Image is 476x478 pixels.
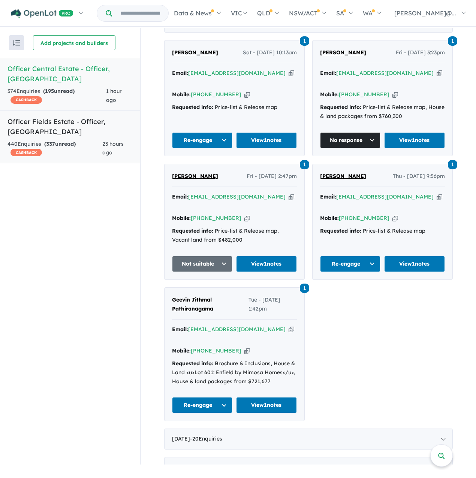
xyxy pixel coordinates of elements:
span: Thu - [DATE] 9:56pm [393,172,445,181]
strong: Mobile: [320,91,339,98]
span: Sat - [DATE] 10:13am [243,48,297,57]
a: [PHONE_NUMBER] [191,91,241,98]
a: [PERSON_NAME] [320,172,366,181]
span: [PERSON_NAME] [320,173,366,179]
span: [PERSON_NAME] [172,173,218,179]
a: 1 [300,159,309,169]
a: View1notes [236,132,297,148]
span: CASHBACK [10,96,42,104]
span: - 36 Enquir ies [190,464,222,471]
strong: Email: [172,193,188,200]
a: View1notes [236,256,297,272]
a: [PHONE_NUMBER] [191,215,241,221]
span: 337 [46,140,55,147]
a: [EMAIL_ADDRESS][DOMAIN_NAME] [336,70,434,76]
span: 1 [300,284,309,293]
span: Tue - [DATE] 1:42pm [248,296,296,314]
strong: Email: [320,193,336,200]
strong: Email: [172,70,188,76]
a: View1notes [384,256,445,272]
button: Copy [289,326,294,333]
h5: Officer Central Estate - Officer , [GEOGRAPHIC_DATA] [7,64,133,84]
button: Re-engage [172,132,233,148]
a: 1 [448,36,457,46]
span: [PERSON_NAME] [172,49,218,56]
a: Geevin Jithmal Pathiranagama [172,296,249,314]
span: Fri - [DATE] 3:23pm [396,48,445,57]
a: 1 [448,159,457,169]
strong: Email: [172,326,188,333]
span: 23 hours ago [102,140,124,156]
strong: Requested info: [172,227,213,234]
a: [PERSON_NAME] [172,172,218,181]
span: CASHBACK [10,149,42,156]
span: 1 hour ago [106,88,122,103]
button: Copy [437,69,442,77]
a: View1notes [384,132,445,148]
img: Openlot PRO Logo White [11,9,73,18]
button: Add projects and builders [33,35,115,50]
a: [EMAIL_ADDRESS][DOMAIN_NAME] [336,193,434,200]
a: 1 [300,36,309,46]
button: No response [320,132,381,148]
div: 374 Enquir ies [7,87,106,105]
strong: Mobile: [172,215,191,221]
div: Brochure & Inclusions, House & Land <u>Lot 601: Enfield by Mimosa Homes</u>, House & land package... [172,359,297,386]
strong: ( unread) [43,88,75,94]
a: 1 [300,283,309,293]
button: Copy [289,69,294,77]
strong: ( unread) [44,140,76,147]
a: [PERSON_NAME] [320,48,366,57]
button: Re-engage [320,256,381,272]
div: [DATE] [164,429,453,450]
button: Re-engage [172,397,233,413]
span: - 20 Enquir ies [190,435,222,442]
span: 1 [300,160,309,169]
button: Copy [289,193,294,201]
a: [EMAIL_ADDRESS][DOMAIN_NAME] [188,326,286,333]
strong: Requested info: [320,227,361,234]
strong: Mobile: [172,347,191,354]
span: Fri - [DATE] 2:47pm [247,172,297,181]
strong: Requested info: [320,104,361,111]
strong: Requested info: [172,104,213,111]
a: [PERSON_NAME] [172,48,218,57]
div: 440 Enquir ies [7,140,102,158]
img: sort.svg [13,40,20,46]
button: Copy [392,214,398,222]
button: Copy [244,214,250,222]
div: Price-list & Release map, Vacant land from $482,000 [172,227,297,245]
span: Geevin Jithmal Pathiranagama [172,296,213,312]
h5: Officer Fields Estate - Officer , [GEOGRAPHIC_DATA] [7,117,133,137]
div: Price-list & Release map, House & land packages from $760,300 [320,103,445,121]
strong: Mobile: [172,91,191,98]
span: [PERSON_NAME] [320,49,366,56]
strong: Mobile: [320,215,339,221]
div: [DATE] [164,457,453,478]
span: [PERSON_NAME]@... [394,9,456,17]
div: Price-list & Release map [172,103,297,112]
a: [EMAIL_ADDRESS][DOMAIN_NAME] [188,193,286,200]
strong: Email: [320,70,336,76]
strong: Requested info: [172,360,213,367]
a: View1notes [236,397,297,413]
button: Copy [244,91,250,99]
span: 1 [448,160,457,169]
a: [PHONE_NUMBER] [191,347,241,354]
span: 195 [45,88,54,94]
a: [PHONE_NUMBER] [339,91,389,98]
div: Price-list & Release map [320,227,445,236]
button: Not suitable [172,256,233,272]
button: Copy [437,193,442,201]
a: [EMAIL_ADDRESS][DOMAIN_NAME] [188,70,286,76]
button: Copy [244,347,250,355]
button: Copy [392,91,398,99]
input: Try estate name, suburb, builder or developer [114,5,167,21]
a: [PHONE_NUMBER] [339,215,389,221]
